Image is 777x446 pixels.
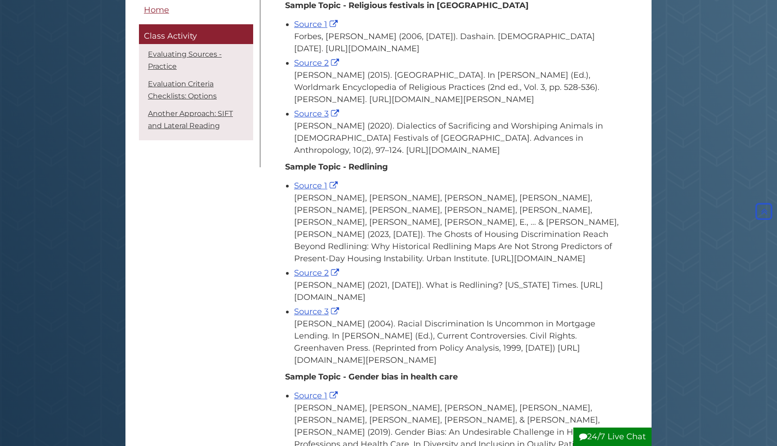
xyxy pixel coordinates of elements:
span: Home [144,5,169,15]
a: Source 1 [294,181,340,191]
div: [PERSON_NAME] (2004). Racial Discrimination Is Uncommon in Mortgage Lending. In [PERSON_NAME] (Ed... [294,318,620,366]
strong: Sample Topic - Religious festivals in [GEOGRAPHIC_DATA] [285,0,529,10]
a: Source 3 [294,109,341,119]
div: [PERSON_NAME] (2021, [DATE]). What is Redlining? [US_STATE] Times. [URL][DOMAIN_NAME] [294,279,620,303]
b: Sample Topic - Gender bias in health care [285,372,458,382]
a: Back to Top [753,207,775,217]
button: 24/7 Live Chat [573,428,652,446]
a: Source 1 [294,19,340,29]
div: [PERSON_NAME] (2020). Dialectics of Sacrificing and Worshiping Animals in [DEMOGRAPHIC_DATA] Fest... [294,120,620,156]
div: [PERSON_NAME] (2015). [GEOGRAPHIC_DATA]. In [PERSON_NAME] (Ed.), Worldmark Encyclopedia of Religi... [294,69,620,106]
div: Forbes, [PERSON_NAME] (2006, [DATE]). Dashain. [DEMOGRAPHIC_DATA] [DATE]. [URL][DOMAIN_NAME] [294,31,620,55]
strong: Sample Topic - Redlining [285,162,388,172]
a: Source 2 [294,268,341,278]
a: Source 1 [294,391,340,401]
a: Evaluating Sources - Practice [148,50,222,71]
div: [PERSON_NAME], [PERSON_NAME], [PERSON_NAME], [PERSON_NAME], [PERSON_NAME], [PERSON_NAME], [PERSON... [294,192,620,265]
a: Another Approach: SIFT and Lateral Reading [148,109,233,130]
a: Evaluation Criteria Checklists: Options [148,80,217,100]
a: Source 3 [294,307,341,317]
a: Class Activity [139,25,253,45]
span: Class Activity [144,31,197,41]
a: Source 2 [294,58,341,68]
